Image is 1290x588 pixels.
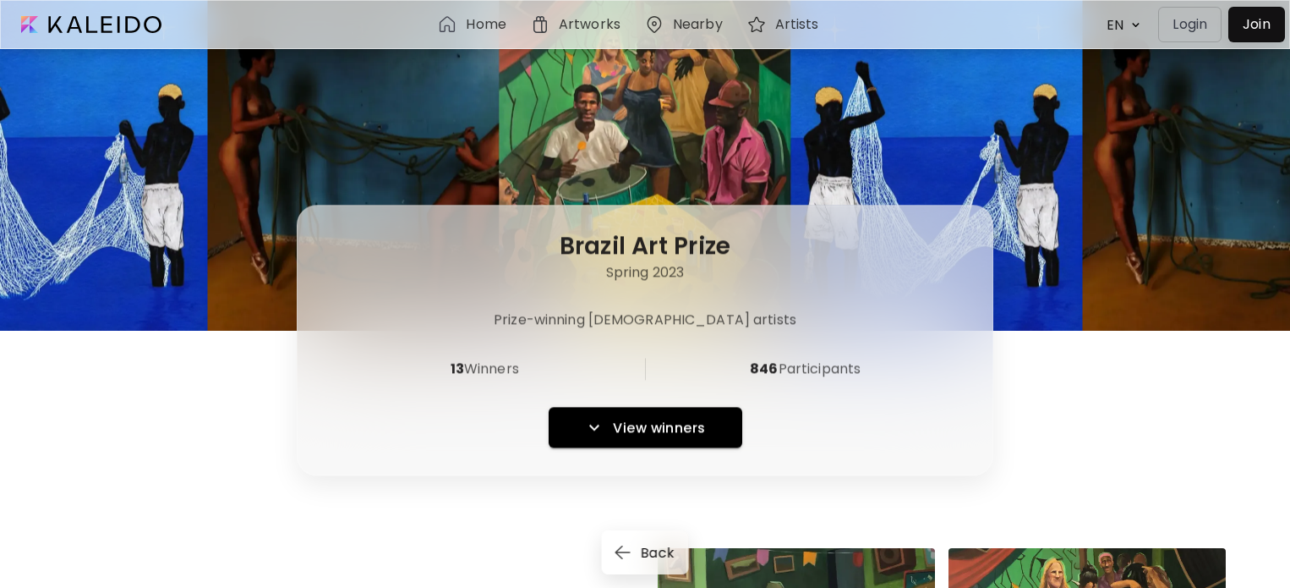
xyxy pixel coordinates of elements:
[673,18,723,31] h6: Nearby
[466,18,506,31] h6: Home
[559,18,620,31] h6: Artworks
[494,309,796,331] h6: Prize-winning [DEMOGRAPHIC_DATA] artists
[530,14,627,35] a: Artworks
[1158,7,1228,42] a: Login
[1158,7,1222,42] button: Login
[408,358,560,380] p: Winners
[437,14,512,35] a: Home
[1098,10,1127,40] div: EN
[549,407,742,448] button: View winners
[619,544,675,562] span: Back
[730,358,882,380] p: Participants
[746,14,826,35] a: Artists
[560,233,730,260] h6: Brazil Art Prize
[750,359,778,378] span: 846
[606,263,684,282] h6: Spring 2023
[1127,17,1145,33] img: arrow down
[1228,7,1285,42] a: Join
[615,546,631,559] img: back-arrow
[602,530,689,574] button: back-arrowBack
[602,541,689,561] a: back-arrowBack
[1172,14,1207,35] p: Login
[451,359,464,378] span: 13
[644,14,730,35] a: Nearby
[562,417,729,437] span: View winners
[775,18,819,31] h6: Artists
